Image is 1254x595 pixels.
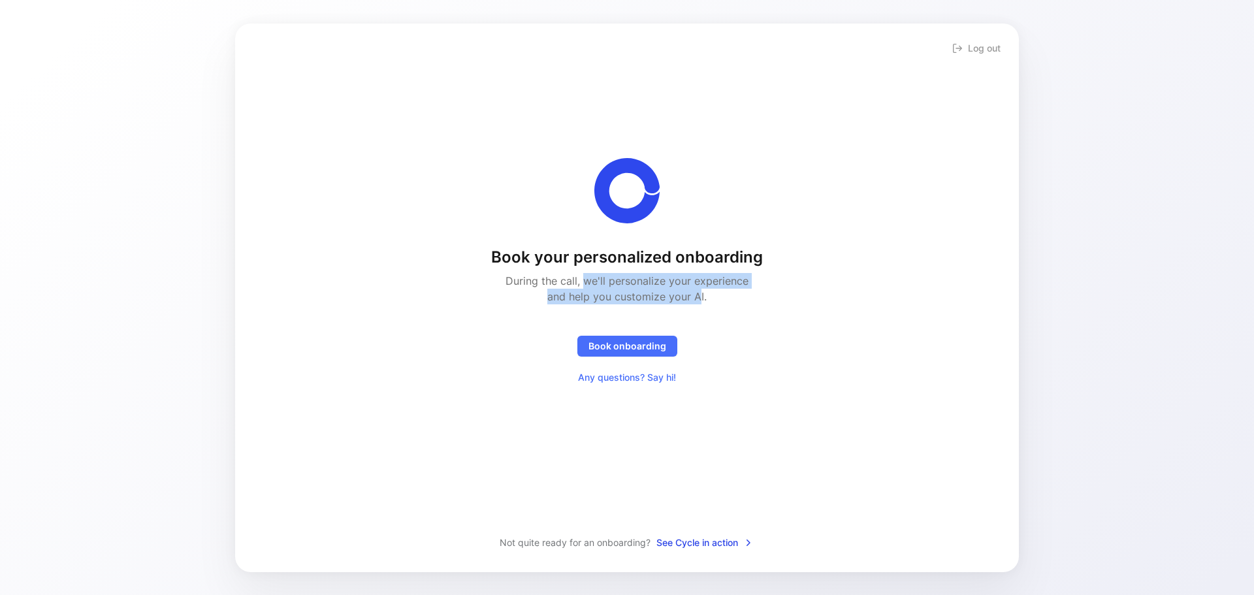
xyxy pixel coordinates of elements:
span: Any questions? Say hi! [578,370,676,385]
span: Not quite ready for an onboarding? [500,535,651,551]
button: Any questions? Say hi! [567,367,687,388]
button: Log out [950,39,1003,57]
h2: During the call, we'll personalize your experience and help you customize your AI. [498,273,756,304]
span: Book onboarding [588,338,666,354]
span: See Cycle in action [656,535,754,551]
button: Book onboarding [577,336,677,357]
h1: Book your personalized onboarding [491,247,763,268]
button: See Cycle in action [656,534,754,551]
